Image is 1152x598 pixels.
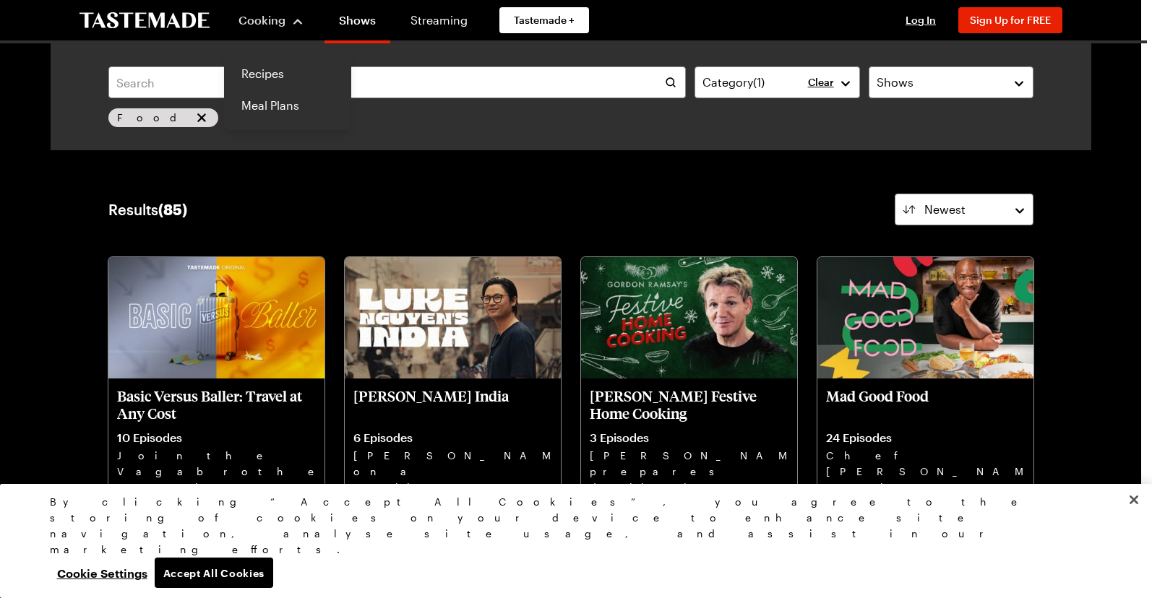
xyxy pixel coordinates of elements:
button: Close [1118,484,1150,516]
a: Recipes [233,58,343,90]
div: Privacy [50,494,1091,588]
div: Cooking [224,49,351,130]
span: Cooking [238,13,285,27]
button: Cookie Settings [50,558,155,588]
a: Meal Plans [233,90,343,121]
button: Accept All Cookies [155,558,274,588]
div: By clicking “Accept All Cookies”, you agree to the storing of cookies on your device to enhance s... [50,494,1091,558]
button: Cooking [238,3,304,38]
